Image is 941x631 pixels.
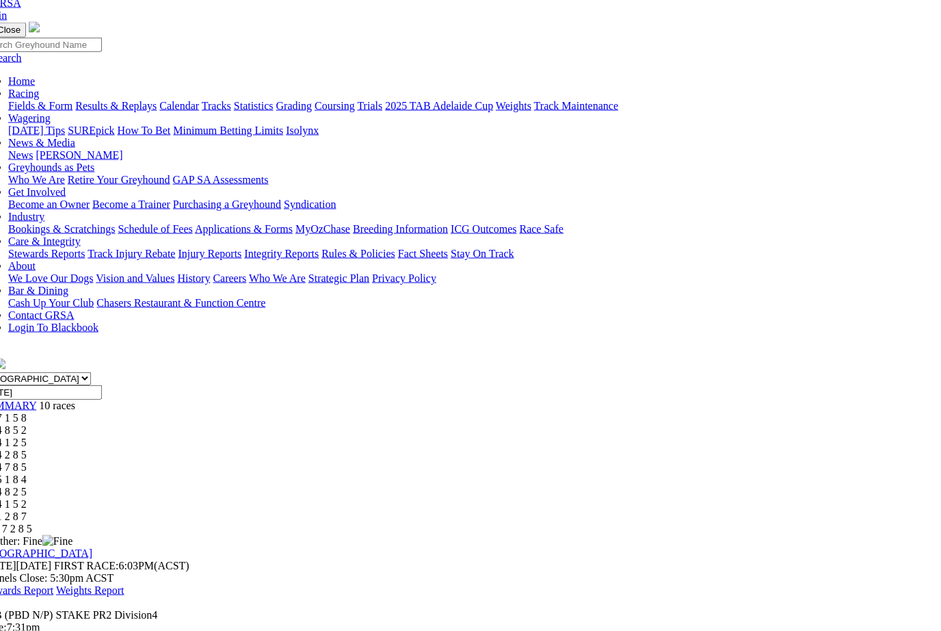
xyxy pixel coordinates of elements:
a: Retire Your Greyhound [68,174,170,185]
a: Who We Are [249,272,306,284]
a: News & Media [8,137,75,149]
span: FIRST RACE: [54,560,118,571]
a: Wagering [8,112,51,124]
a: Integrity Reports [244,248,319,259]
a: Fact Sheets [398,248,448,259]
a: Stewards Reports [8,248,85,259]
a: Track Injury Rebate [88,248,175,259]
a: Stay On Track [451,248,514,259]
a: Isolynx [286,125,319,136]
a: Get Involved [8,186,66,198]
span: 7 2 8 5 [2,523,32,535]
a: Rules & Policies [321,248,395,259]
a: [DATE] Tips [8,125,65,136]
a: Login To Blackbook [8,322,98,333]
a: SUREpick [68,125,114,136]
a: Applications & Forms [195,223,293,235]
a: MyOzChase [295,223,350,235]
a: Contact GRSA [8,309,74,321]
a: [PERSON_NAME] [36,149,122,161]
a: Tracks [202,100,231,112]
a: How To Bet [118,125,171,136]
div: Bar & Dining [8,297,911,309]
a: Cash Up Your Club [8,297,94,309]
span: 10 races [39,400,75,411]
a: Grading [276,100,312,112]
a: Purchasing a Greyhound [173,198,281,210]
div: News & Media [8,149,911,162]
a: Chasers Restaurant & Function Centre [96,297,265,309]
a: Become a Trainer [92,198,170,210]
a: Breeding Information [353,223,448,235]
a: 2025 TAB Adelaide Cup [385,100,493,112]
a: We Love Our Dogs [8,272,93,284]
a: Coursing [315,100,355,112]
div: Greyhounds as Pets [8,174,911,186]
a: Strategic Plan [308,272,369,284]
a: Who We Are [8,174,65,185]
a: Trials [357,100,382,112]
img: Fine [42,535,72,548]
div: Wagering [8,125,911,137]
span: 6:03PM(ACST) [54,560,189,571]
a: Privacy Policy [372,272,436,284]
a: Bar & Dining [8,285,68,296]
a: Greyhounds as Pets [8,162,94,173]
a: Weights [496,100,531,112]
a: About [8,260,36,272]
a: ICG Outcomes [451,223,516,235]
div: Care & Integrity [8,248,911,260]
a: Track Maintenance [534,100,618,112]
a: Weights Report [56,584,124,596]
a: Syndication [284,198,336,210]
a: Results & Replays [75,100,157,112]
a: Bookings & Scratchings [8,223,115,235]
div: Get Involved [8,198,911,211]
a: GAP SA Assessments [173,174,269,185]
div: About [8,272,911,285]
div: Racing [8,100,911,112]
a: Fields & Form [8,100,72,112]
a: History [177,272,210,284]
img: logo-grsa-white.png [29,22,40,33]
a: Care & Integrity [8,235,81,247]
a: Schedule of Fees [118,223,192,235]
a: Racing [8,88,39,99]
a: Statistics [234,100,274,112]
a: Minimum Betting Limits [173,125,283,136]
a: News [8,149,33,161]
a: Home [8,75,35,87]
a: Careers [213,272,246,284]
a: Race Safe [519,223,563,235]
div: Industry [8,223,911,235]
a: Industry [8,211,44,222]
a: Become an Owner [8,198,90,210]
a: Calendar [159,100,199,112]
a: Injury Reports [178,248,241,259]
a: Vision and Values [96,272,174,284]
